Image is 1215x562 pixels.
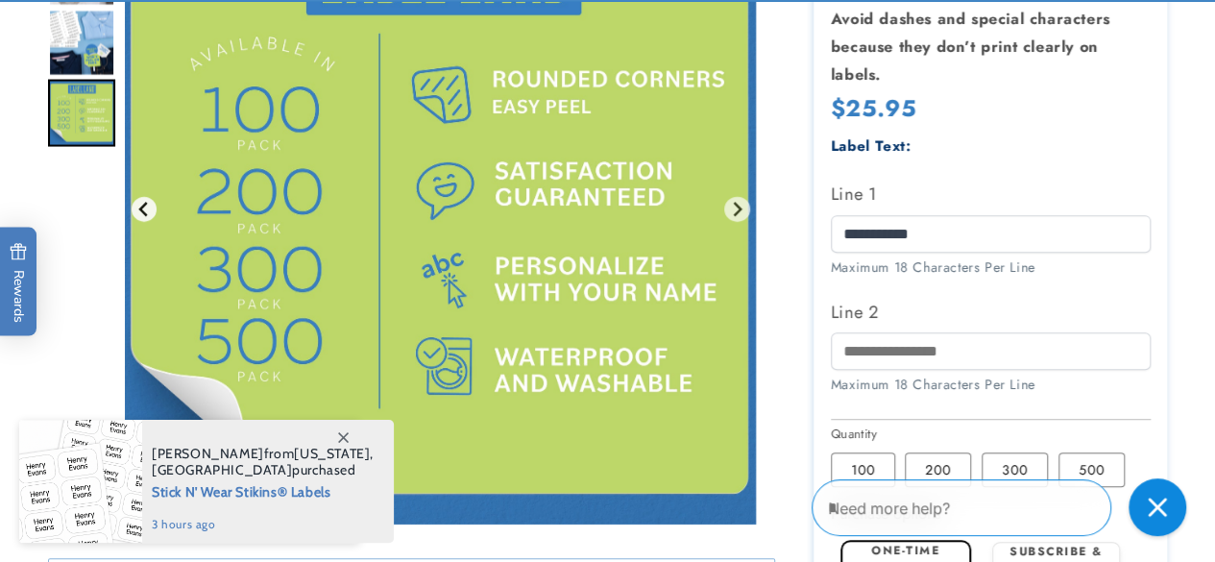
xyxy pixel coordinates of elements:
[1058,452,1125,487] label: 500
[831,375,1151,395] div: Maximum 18 Characters Per Line
[294,445,370,462] span: [US_STATE]
[48,10,115,77] div: Go to slide 5
[831,297,1151,328] label: Line 2
[152,516,374,533] span: 3 hours ago
[48,80,115,147] img: Nursing Home Iron-On - Label Land
[724,197,750,223] button: Go to first slide
[152,461,292,478] span: [GEOGRAPHIC_DATA]
[132,197,158,223] button: Previous slide
[48,10,115,77] img: Nursing Home Iron-On - Label Land
[831,257,1151,278] div: Maximum 18 Characters Per Line
[831,91,916,125] span: $25.95
[831,135,911,157] label: Label Text:
[48,80,115,147] div: Go to slide 6
[831,452,895,487] label: 100
[982,452,1048,487] label: 300
[152,478,374,502] span: Stick N' Wear Stikins® Labels
[10,242,28,322] span: Rewards
[905,452,971,487] label: 200
[831,8,1110,86] strong: Avoid dashes and special characters because they don’t print clearly on labels.
[812,472,1196,543] iframe: Gorgias Floating Chat
[152,445,264,462] span: [PERSON_NAME]
[831,179,1151,209] label: Line 1
[152,446,374,478] span: from , purchased
[831,425,879,444] legend: Quantity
